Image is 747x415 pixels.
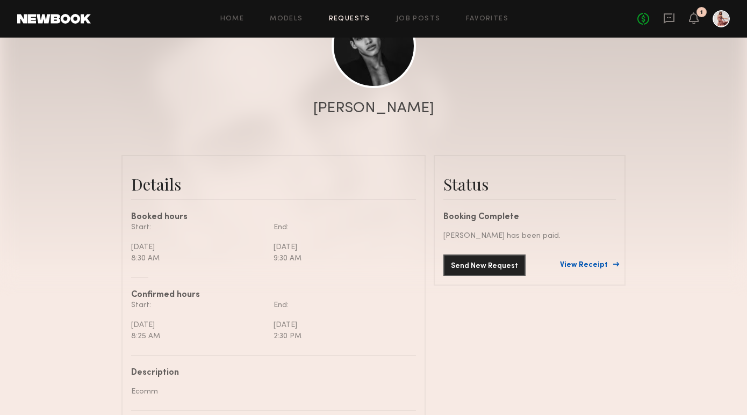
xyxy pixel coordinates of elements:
[274,319,408,331] div: [DATE]
[274,242,408,253] div: [DATE]
[443,254,526,276] button: Send New Request
[131,173,416,195] div: Details
[131,291,416,300] div: Confirmed hours
[131,213,416,222] div: Booked hours
[131,242,265,253] div: [DATE]
[274,331,408,342] div: 2:30 PM
[329,16,370,23] a: Requests
[396,16,441,23] a: Job Posts
[313,101,434,116] div: [PERSON_NAME]
[560,261,616,269] a: View Receipt
[220,16,245,23] a: Home
[131,331,265,342] div: 8:25 AM
[466,16,508,23] a: Favorites
[274,253,408,264] div: 9:30 AM
[274,300,408,311] div: End:
[131,319,265,331] div: [DATE]
[270,16,303,23] a: Models
[131,222,265,233] div: Start:
[443,173,616,195] div: Status
[443,213,616,222] div: Booking Complete
[131,386,408,397] div: Ecomm
[700,10,703,16] div: 1
[443,230,616,242] div: [PERSON_NAME] has been paid.
[274,222,408,233] div: End:
[131,253,265,264] div: 8:30 AM
[131,300,265,311] div: Start:
[131,369,408,377] div: Description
